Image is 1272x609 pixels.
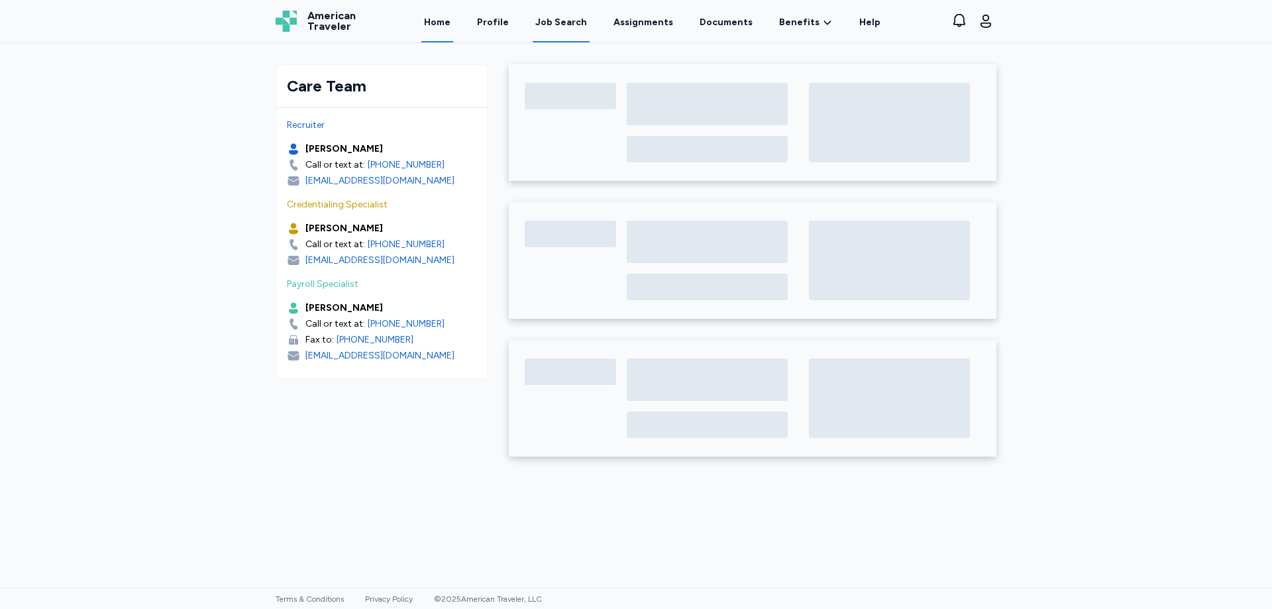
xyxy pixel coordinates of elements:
a: [PHONE_NUMBER] [368,158,445,172]
div: [EMAIL_ADDRESS][DOMAIN_NAME] [305,174,454,188]
a: [PHONE_NUMBER] [337,333,413,347]
span: American Traveler [307,11,356,32]
div: Call or text at: [305,317,365,331]
span: Benefits [779,16,820,29]
div: Care Team [287,76,476,97]
span: © 2025 American Traveler, LLC [434,594,542,604]
a: Home [421,1,453,42]
div: Recruiter [287,119,476,132]
div: Call or text at: [305,158,365,172]
img: Logo [276,11,297,32]
div: Call or text at: [305,238,365,251]
a: [PHONE_NUMBER] [368,238,445,251]
a: Terms & Conditions [276,594,344,604]
div: [EMAIL_ADDRESS][DOMAIN_NAME] [305,254,454,267]
div: Job Search [535,16,587,29]
div: Credentialing Specialist [287,198,476,211]
div: Fax to: [305,333,334,347]
div: [PERSON_NAME] [305,222,383,235]
a: [PHONE_NUMBER] [368,317,445,331]
div: [EMAIL_ADDRESS][DOMAIN_NAME] [305,349,454,362]
a: Privacy Policy [365,594,413,604]
a: Benefits [779,16,833,29]
div: Payroll Specialist [287,278,476,291]
div: [PERSON_NAME] [305,142,383,156]
div: [PERSON_NAME] [305,302,383,315]
a: Job Search [533,1,590,42]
